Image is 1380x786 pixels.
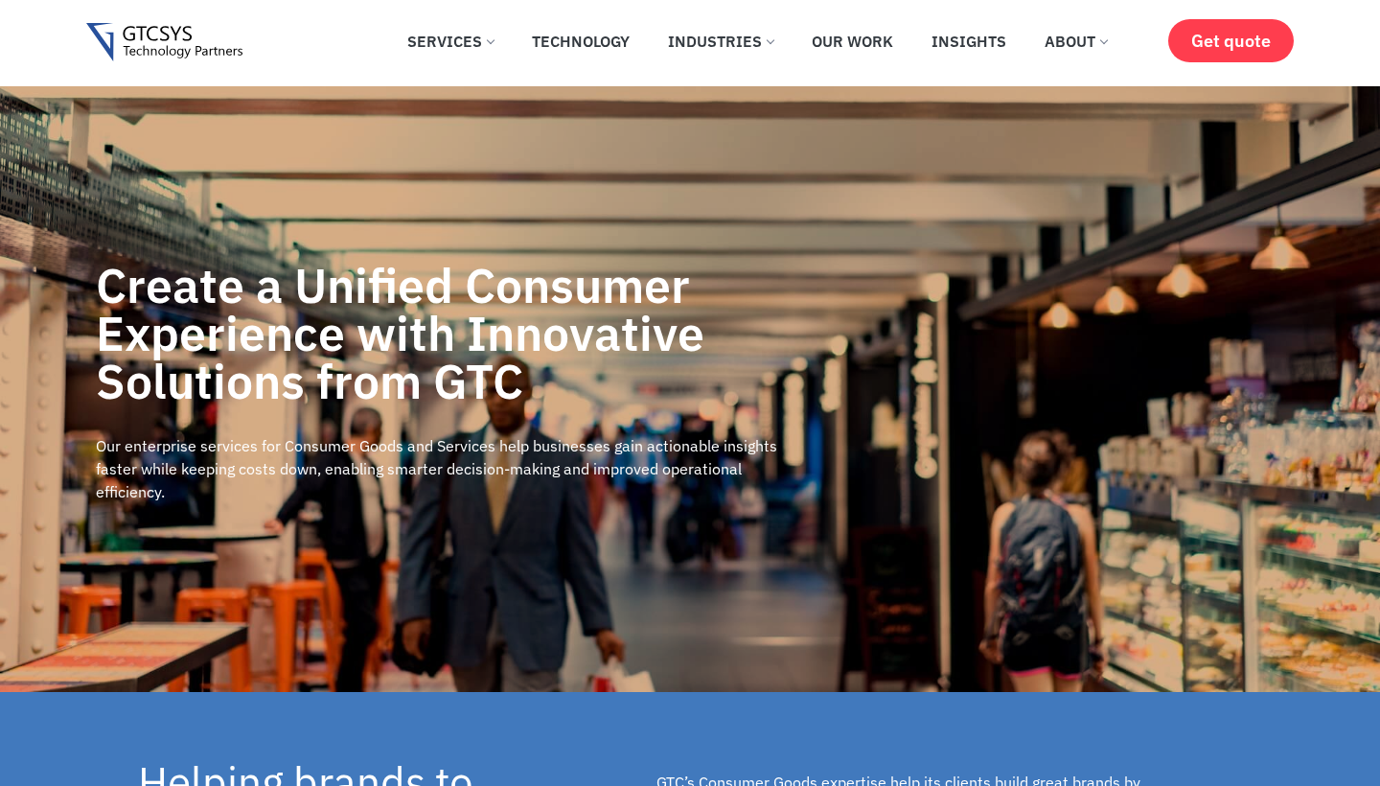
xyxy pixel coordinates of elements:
a: Industries [654,20,788,62]
a: Insights [917,20,1021,62]
p: Our enterprise services for Consumer Goods and Services help businesses gain actionable insights ... [96,434,804,503]
a: Get quote [1168,19,1294,62]
a: Technology [517,20,644,62]
a: About [1030,20,1121,62]
h2: Create a Unified Consumer Experience with Innovative Solutions from GTC [96,262,804,405]
a: Our Work [797,20,908,62]
span: Get quote [1191,31,1271,51]
img: Gtcsys logo [86,23,242,62]
a: Services [393,20,508,62]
